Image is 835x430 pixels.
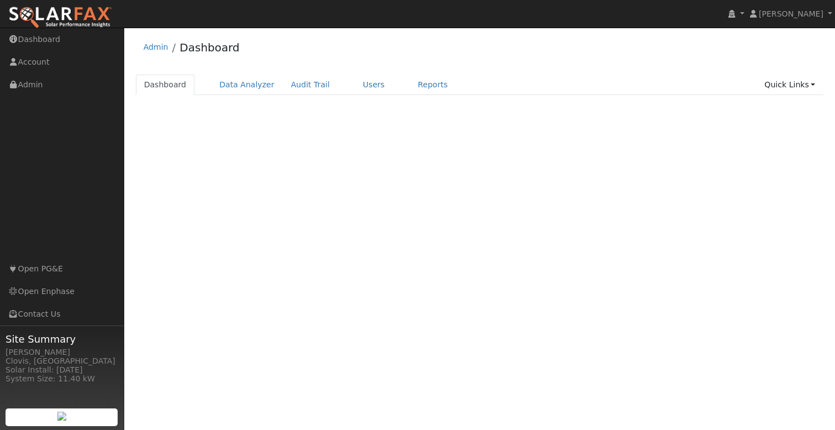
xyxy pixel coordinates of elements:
a: Admin [144,43,168,51]
div: Solar Install: [DATE] [6,364,118,376]
div: Clovis, [GEOGRAPHIC_DATA] [6,355,118,367]
a: Reports [410,75,456,95]
a: Users [355,75,393,95]
a: Quick Links [756,75,823,95]
span: [PERSON_NAME] [759,9,823,18]
div: [PERSON_NAME] [6,347,118,358]
img: retrieve [57,412,66,421]
img: SolarFax [8,6,112,29]
span: Site Summary [6,332,118,347]
a: Dashboard [136,75,195,95]
a: Data Analyzer [211,75,283,95]
a: Audit Trail [283,75,338,95]
a: Dashboard [179,41,240,54]
div: System Size: 11.40 kW [6,373,118,385]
